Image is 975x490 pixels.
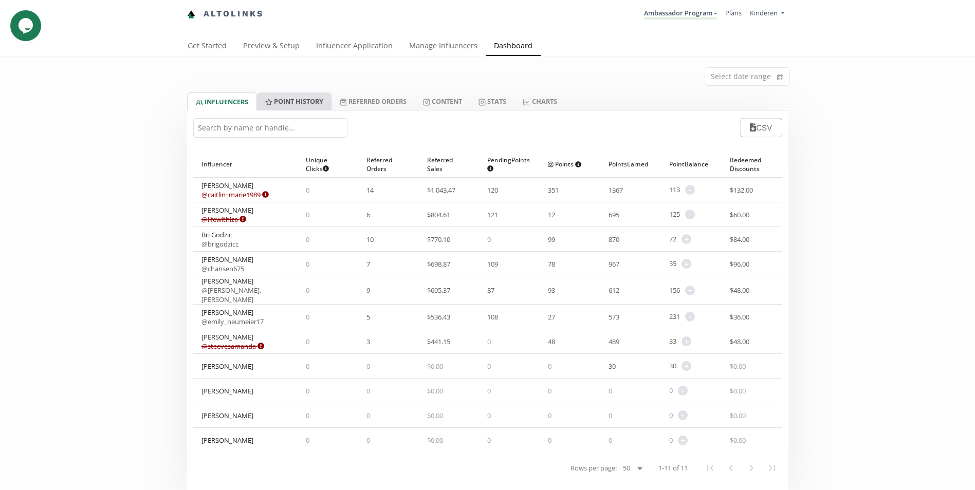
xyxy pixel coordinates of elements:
span: 30 [609,362,616,371]
span: 695 [609,210,619,219]
span: $ 441.15 [427,337,450,346]
span: $ 0.00 [730,386,746,395]
span: + [678,410,688,420]
span: $ 0.00 [427,386,443,395]
span: 967 [609,259,619,269]
span: 0 [306,386,309,395]
span: 0 [306,210,309,219]
span: $ 96.00 [730,259,749,269]
span: 0 [487,337,491,346]
div: Influencer [201,151,290,177]
span: 612 [609,286,619,295]
span: Rows per page: [571,463,617,473]
button: Last Page [762,458,782,478]
span: 351 [548,185,559,195]
span: + [678,436,688,445]
a: Manage Influencers [401,36,486,57]
span: 12 [548,210,555,219]
div: [PERSON_NAME] [201,205,253,224]
a: @lifewithiza [201,215,246,224]
span: 0 [306,411,309,420]
span: + [682,234,691,244]
a: @[PERSON_NAME].[PERSON_NAME] [201,286,261,304]
div: [PERSON_NAME] [201,332,264,351]
span: 27 [548,312,555,322]
span: 72 [669,234,676,244]
span: $ 84.00 [730,235,749,244]
div: Bri Godzic [201,230,238,249]
span: $ 770.10 [427,235,450,244]
span: 0 [548,436,551,445]
span: 108 [487,312,498,322]
span: Kinderen [750,8,778,17]
a: @caitlin_marie1989 [201,190,269,199]
span: 0 [306,337,309,346]
span: $ 0.00 [427,362,443,371]
span: + [685,312,695,322]
span: $ 0.00 [427,436,443,445]
span: 113 [669,185,680,195]
span: 0 [487,436,491,445]
a: Stats [470,92,514,110]
span: $ 60.00 [730,210,749,219]
span: 3 [366,337,370,346]
span: $ 0.00 [730,411,746,420]
span: 10 [366,235,374,244]
span: + [685,210,695,219]
a: @steevesamanda [201,342,264,351]
span: 0 [366,436,370,445]
span: $ 1,043.47 [427,185,455,195]
div: Points Earned [609,151,653,177]
span: $ 36.00 [730,312,749,322]
span: 0 [609,411,612,420]
a: @emily_neumeier17 [201,317,264,326]
span: + [682,336,691,346]
div: [PERSON_NAME] [201,276,290,304]
span: 1367 [609,185,623,195]
img: favicon-32x32.png [187,10,195,18]
select: Rows per page: [619,462,646,475]
span: $ 698.87 [427,259,450,269]
span: 0 [306,362,309,371]
a: Altolinks [187,6,264,23]
div: [PERSON_NAME] [201,362,253,371]
span: 9 [366,286,370,295]
a: @brigodzicc [201,239,238,249]
a: Plans [725,8,742,17]
span: 156 [669,286,680,295]
span: $ 48.00 [730,286,749,295]
span: 120 [487,185,498,195]
span: + [678,386,688,395]
span: 30 [669,361,676,371]
div: Redeemed Discounts [730,151,774,177]
span: 0 [306,436,309,445]
span: 0 [487,362,491,371]
span: 0 [366,386,370,395]
a: Preview & Setup [235,36,308,57]
span: 93 [548,286,555,295]
div: Referred Sales [427,151,471,177]
div: [PERSON_NAME] [201,308,264,326]
span: 0 [548,362,551,371]
div: [PERSON_NAME] [201,386,253,395]
span: $ 0.00 [427,411,443,420]
div: [PERSON_NAME] [201,436,253,445]
div: [PERSON_NAME] [201,411,253,420]
span: 0 [487,235,491,244]
a: CHARTS [514,92,565,110]
span: 0 [306,312,309,322]
div: Point Balance [669,151,713,177]
button: CSV [740,118,782,137]
span: Unique Clicks [306,156,342,173]
a: @chansen675 [201,264,244,273]
span: Points [548,160,581,168]
span: $ 536.43 [427,312,450,322]
input: Search by name or handle... [193,118,347,138]
span: $ 0.00 [730,436,746,445]
span: + [682,361,691,371]
a: Referred Orders [332,92,415,110]
a: Get Started [179,36,235,57]
span: 125 [669,210,680,219]
span: $ 804.61 [427,210,450,219]
span: 0 [548,411,551,420]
